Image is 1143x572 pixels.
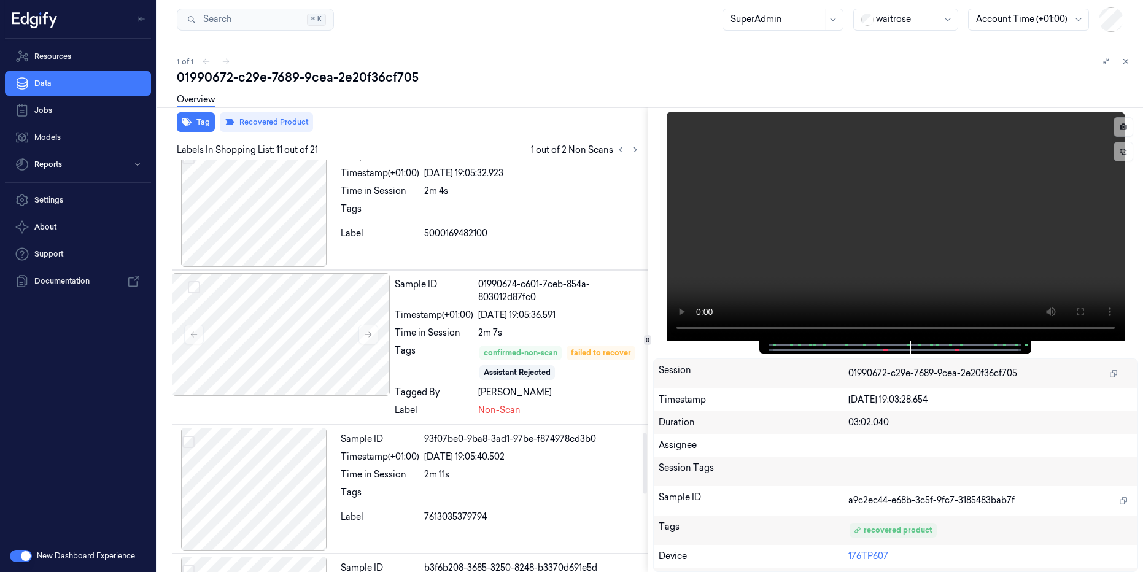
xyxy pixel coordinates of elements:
a: Models [5,125,151,150]
div: Time in Session [395,327,473,339]
div: [PERSON_NAME] [478,386,643,399]
span: Labels In Shopping List: 11 out of 21 [177,144,318,157]
span: Search [198,13,231,26]
div: Label [395,404,473,417]
span: Non-Scan [478,404,521,417]
div: Timestamp [659,393,848,406]
span: 1 of 1 [177,56,194,67]
a: 176TP607 [848,551,888,562]
div: Timestamp (+01:00) [395,309,473,322]
div: confirmed-non-scan [484,347,557,358]
button: Select row [182,436,195,448]
div: Sample ID [395,278,473,304]
div: 2m 11s [424,468,643,481]
span: 5000169482100 [424,227,487,240]
div: Tags [395,344,473,381]
div: 01990674-c601-7ceb-854a-803012d87fc0 [478,278,643,304]
span: 01990672-c29e-7689-9cea-2e20f36cf705 [848,367,1017,380]
div: Tags [341,203,419,222]
a: Settings [5,188,151,212]
div: 2m 4s [424,185,643,198]
div: Sample ID [341,433,419,446]
div: Label [341,511,419,524]
a: Overview [177,93,215,107]
div: [DATE] 19:05:40.502 [424,450,643,463]
span: a9c2ec44-e68b-3c5f-9fc7-3185483bab7f [848,494,1015,507]
div: Label [341,227,419,240]
div: recovered product [854,525,932,536]
div: failed to recover [571,347,631,358]
div: Time in Session [341,468,419,481]
button: Search⌘K [177,9,334,31]
div: Tags [659,520,848,540]
div: Device [659,550,848,563]
div: Assignee [659,439,1133,452]
div: Duration [659,416,848,429]
div: [DATE] 19:05:32.923 [424,167,643,180]
button: Select row [188,281,200,293]
button: Toggle Navigation [131,9,151,29]
span: 1 out of 2 Non Scans [531,142,643,157]
div: Tags [341,486,419,506]
div: Timestamp (+01:00) [341,167,419,180]
button: Reports [5,152,151,177]
div: 03:02.040 [848,416,1133,429]
div: 2m 7s [478,327,643,339]
div: 01990672-c29e-7689-9cea-2e20f36cf705 [177,69,1133,86]
div: Session [659,364,848,384]
div: 93f07be0-9ba8-3ad1-97be-f874978cd3b0 [424,433,643,446]
div: Timestamp (+01:00) [341,450,419,463]
div: Sample ID [659,491,848,511]
a: Support [5,242,151,266]
div: Assistant Rejected [484,367,551,378]
a: Resources [5,44,151,69]
div: [DATE] 19:05:36.591 [478,309,643,322]
button: About [5,215,151,239]
button: Recovered Product [220,112,313,132]
div: Tagged By [395,386,473,399]
a: Documentation [5,269,151,293]
button: Tag [177,112,215,132]
a: Jobs [5,98,151,123]
a: Data [5,71,151,96]
div: Session Tags [659,462,848,481]
div: Time in Session [341,185,419,198]
span: 7613035379794 [424,511,487,524]
div: [DATE] 19:03:28.654 [848,393,1133,406]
